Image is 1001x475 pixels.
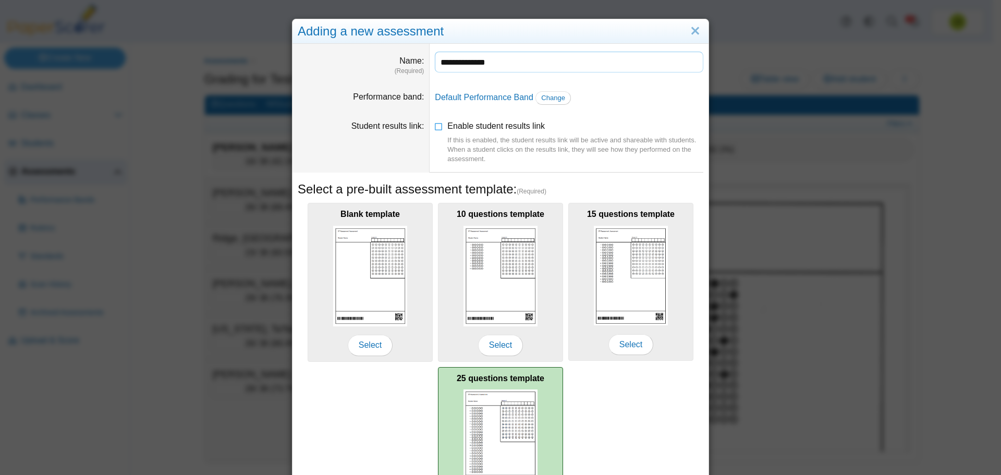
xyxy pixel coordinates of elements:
[353,92,424,101] label: Performance band
[292,19,709,44] div: Adding a new assessment
[298,180,703,198] h5: Select a pre-built assessment template:
[457,210,544,218] b: 10 questions template
[333,226,407,326] img: scan_sheet_blank.png
[687,22,703,40] a: Close
[351,121,424,130] label: Student results link
[340,210,400,218] b: Blank template
[457,374,544,383] b: 25 questions template
[587,210,675,218] b: 15 questions template
[348,335,393,356] span: Select
[594,226,668,326] img: scan_sheet_15_questions.png
[447,136,703,164] div: If this is enabled, the student results link will be active and shareable with students. When a s...
[517,187,546,196] span: (Required)
[298,67,424,76] dfn: (Required)
[478,335,523,356] span: Select
[463,226,538,326] img: scan_sheet_10_questions.png
[435,93,533,102] a: Default Performance Band
[447,121,703,164] span: Enable student results link
[541,94,565,102] span: Change
[399,56,424,65] label: Name
[535,91,571,105] a: Change
[608,334,653,355] span: Select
